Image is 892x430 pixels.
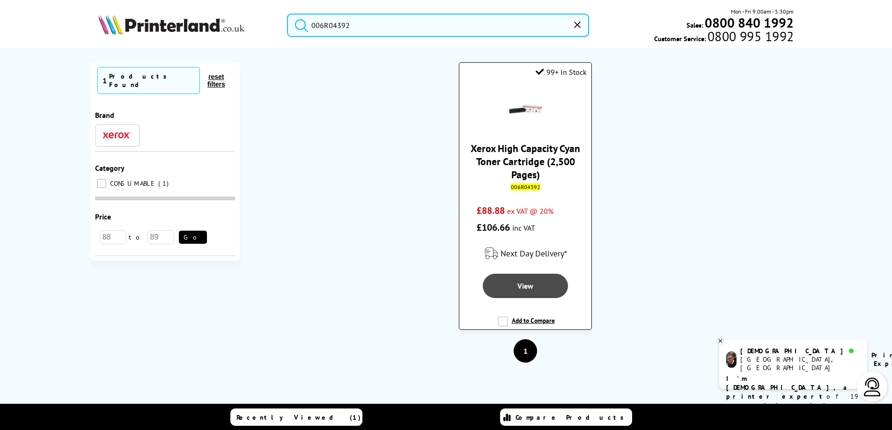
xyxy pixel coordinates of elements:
[464,241,586,267] div: modal_delivery
[500,408,632,426] a: Compare Products
[536,67,587,77] div: 99+ In Stock
[95,212,111,221] span: Price
[863,378,882,396] img: user-headset-light.svg
[471,142,580,181] a: Xerox High Capacity Cyan Toner Cartridge (2,500 Pages)
[705,14,794,31] b: 0800 840 1992
[287,14,589,37] input: Search produ
[103,132,131,138] img: Xerox
[511,183,540,190] mark: 006R04392
[507,206,553,216] span: ex VAT @ 20%
[477,204,505,217] span: £88.88
[477,221,510,233] span: £106.66
[179,231,207,244] button: Go
[517,281,533,291] span: View
[126,233,147,241] span: to
[98,14,244,35] img: Printerland Logo
[509,93,542,126] img: Xerox-C230-C235-HC-Cyan-Toner-Small.gif
[100,230,126,244] input: 88
[516,413,629,422] span: Compare Products
[158,179,171,188] span: 1
[726,351,737,368] img: chris-livechat.png
[483,274,568,298] a: View
[103,76,107,85] span: 1
[109,72,195,89] div: Products Found
[200,73,233,88] button: reset filters
[98,14,276,36] a: Printerland Logo
[501,248,567,259] span: Next Day Delivery*
[703,18,794,27] a: 0800 840 1992
[731,7,794,16] span: Mon - Fri 9:00am - 5:30pm
[108,179,157,188] span: CONSUMABLE
[740,347,860,355] div: [DEMOGRAPHIC_DATA]
[498,316,555,334] label: Add to Compare
[236,413,361,422] span: Recently Viewed (1)
[706,32,794,41] span: 0800 995 1992
[147,230,174,244] input: 89
[740,355,860,372] div: [GEOGRAPHIC_DATA], [GEOGRAPHIC_DATA]
[726,374,850,401] b: I'm [DEMOGRAPHIC_DATA], a printer expert
[654,32,794,43] span: Customer Service:
[512,223,535,233] span: inc VAT
[726,374,860,428] p: of 19 years! I can help you choose the right product
[95,163,125,173] span: Category
[686,21,703,29] span: Sales:
[230,408,362,426] a: Recently Viewed (1)
[95,110,114,120] span: Brand
[97,179,106,188] input: CONSUMABLE 1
